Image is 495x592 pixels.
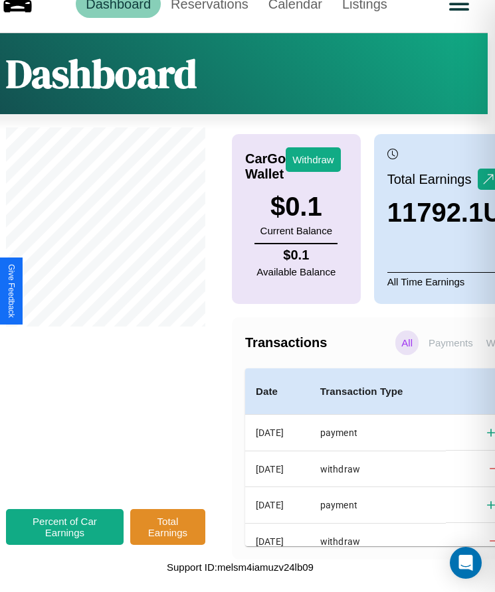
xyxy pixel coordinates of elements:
h4: Transaction Type [320,384,435,400]
div: Give Feedback [7,264,16,318]
h1: Dashboard [6,46,197,101]
th: payment [310,487,446,523]
h4: Date [256,384,299,400]
p: All [395,331,419,355]
h3: $ 0.1 [260,192,332,222]
p: Available Balance [256,263,336,281]
h4: $ 0.1 [256,248,336,263]
th: [DATE] [245,415,310,451]
th: withdraw [310,523,446,559]
button: Percent of Car Earnings [6,509,124,545]
p: Current Balance [260,222,332,240]
h4: Transactions [245,335,392,350]
button: Total Earnings [130,509,205,545]
button: Withdraw [286,147,341,172]
th: payment [310,415,446,451]
p: Support ID: melsm4iamuzv24lb09 [167,558,314,576]
div: Open Intercom Messenger [450,547,482,579]
th: [DATE] [245,487,310,523]
h4: CarGo Wallet [245,151,286,182]
p: Total Earnings [387,167,478,191]
th: [DATE] [245,523,310,559]
th: withdraw [310,451,446,486]
th: [DATE] [245,451,310,486]
p: Payments [425,331,476,355]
